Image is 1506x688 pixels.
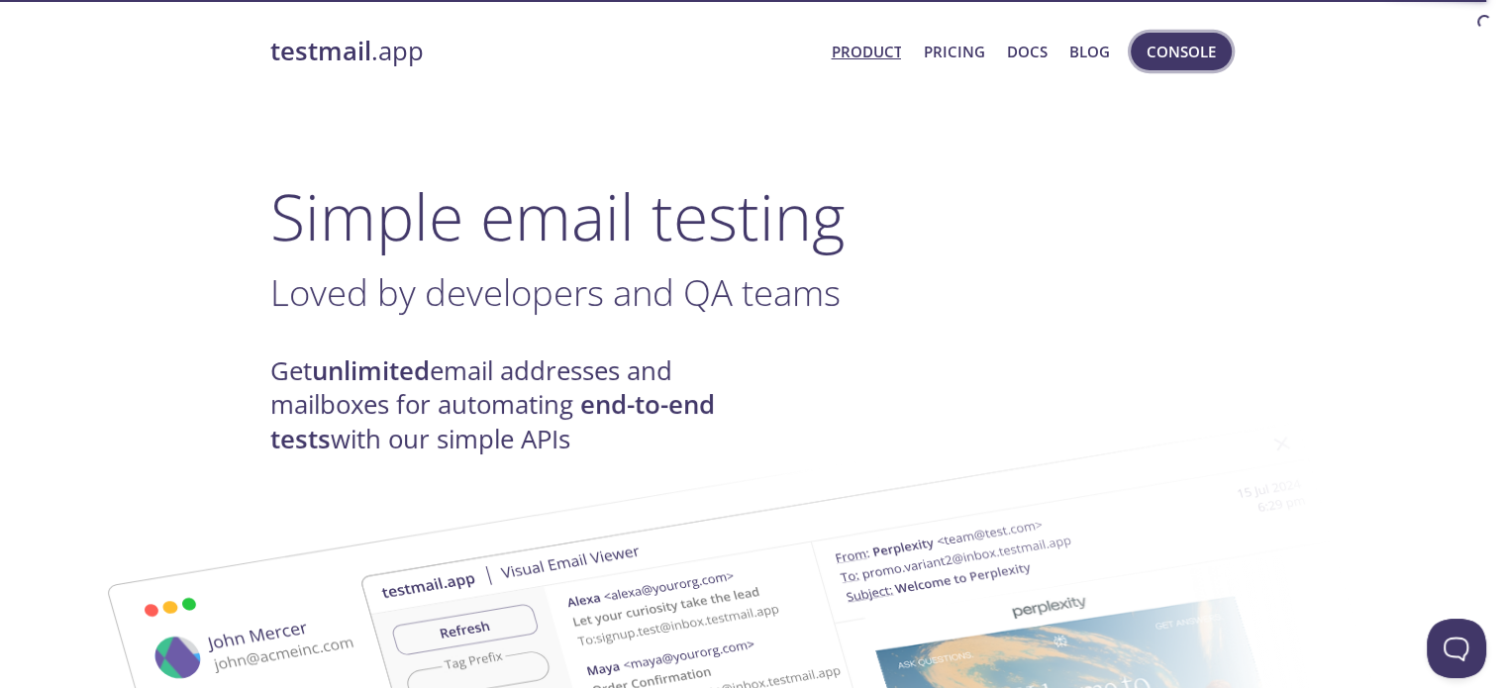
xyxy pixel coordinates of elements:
h1: Simple email testing [270,178,1237,254]
strong: end-to-end tests [270,387,715,455]
a: Blog [1069,39,1110,64]
a: Pricing [923,39,984,64]
h4: Get email addresses and mailboxes for automating with our simple APIs [270,354,753,456]
strong: testmail [270,34,371,68]
a: Product [831,39,901,64]
iframe: Help Scout Beacon - Open [1427,619,1486,678]
button: Console [1131,33,1232,70]
strong: unlimited [312,353,430,388]
a: testmail.app [270,35,816,68]
span: Console [1147,39,1216,64]
span: Loved by developers and QA teams [270,267,841,317]
a: Docs [1007,39,1048,64]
